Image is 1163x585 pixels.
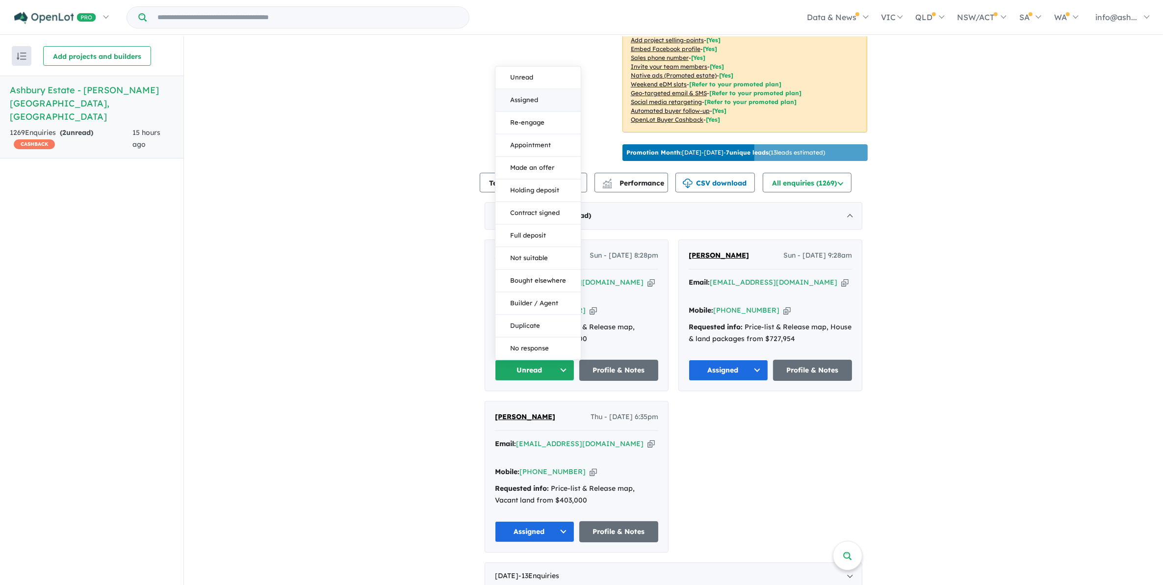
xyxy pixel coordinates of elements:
a: [PHONE_NUMBER] [519,467,586,476]
span: [Refer to your promoted plan] [709,89,801,97]
button: Duplicate [495,315,581,337]
strong: Requested info: [495,484,549,493]
span: [Yes] [719,72,733,79]
img: download icon [683,179,693,188]
button: Performance [594,173,668,192]
span: 15 hours ago [132,128,160,149]
button: Assigned [689,360,768,381]
u: Embed Facebook profile [631,45,700,53]
button: Team member settings (7) [480,173,587,192]
u: Sales phone number [631,54,689,61]
b: Promotion Month: [626,149,682,156]
img: Openlot PRO Logo White [14,12,96,24]
a: [PHONE_NUMBER] [713,306,779,315]
button: Unread [495,360,574,381]
span: [PERSON_NAME] [495,412,555,421]
span: [Refer to your promoted plan] [704,98,797,106]
span: Thu - [DATE] 6:35pm [591,411,658,423]
span: [ Yes ] [691,54,705,61]
button: Appointment [495,134,581,157]
strong: Requested info: [689,322,743,331]
button: No response [495,337,581,359]
span: Sun - [DATE] 8:28pm [590,250,658,262]
input: Try estate name, suburb, builder or developer [149,7,467,28]
button: Copy [841,277,849,288]
button: CSV download [675,173,755,192]
button: Contract signed [495,202,581,224]
span: [ Yes ] [706,36,721,44]
a: [PERSON_NAME] [689,250,749,262]
span: [Yes] [712,107,726,114]
button: All enquiries (1269) [763,173,852,192]
a: Profile & Notes [579,521,659,542]
span: [ Yes ] [703,45,717,53]
span: Performance [604,179,664,187]
button: Unread [495,66,581,89]
b: 7 unique leads [726,149,769,156]
button: Add projects and builders [43,46,151,66]
div: Unread [495,66,581,360]
u: Geo-targeted email & SMS [631,89,707,97]
button: Copy [590,467,597,477]
span: CASHBACK [14,139,55,149]
button: Made an offer [495,157,581,179]
button: Copy [647,277,655,288]
span: [PERSON_NAME] [689,251,749,260]
u: Automated buyer follow-up [631,107,710,114]
span: [Refer to your promoted plan] [689,80,781,88]
span: [ Yes ] [710,63,724,70]
a: [EMAIL_ADDRESS][DOMAIN_NAME] [710,278,837,287]
a: [EMAIL_ADDRESS][DOMAIN_NAME] [516,439,644,448]
button: Full deposit [495,224,581,247]
span: info@ash... [1095,12,1137,22]
h5: Ashbury Estate - [PERSON_NAME][GEOGRAPHIC_DATA] , [GEOGRAPHIC_DATA] [10,83,174,123]
strong: Email: [495,439,516,448]
button: Builder / Agent [495,292,581,315]
div: Price-list & Release map, Vacant land from $403,000 [495,483,658,506]
strong: ( unread) [60,128,93,137]
button: Bought elsewhere [495,269,581,292]
strong: Mobile: [689,306,713,315]
u: Native ads (Promoted estate) [631,72,717,79]
span: Sun - [DATE] 9:28am [783,250,852,262]
strong: Email: [689,278,710,287]
u: OpenLot Buyer Cashback [631,116,703,123]
button: Copy [783,305,791,316]
u: Invite your team members [631,63,707,70]
img: sort.svg [17,53,26,60]
span: [Yes] [706,116,720,123]
a: Profile & Notes [773,360,853,381]
strong: Mobile: [495,467,519,476]
div: Price-list & Release map, House & land packages from $727,954 [689,321,852,345]
a: Profile & Notes [579,360,659,381]
button: Holding deposit [495,179,581,202]
span: 2 [62,128,66,137]
button: Assigned [495,521,574,542]
p: [DATE] - [DATE] - ( 13 leads estimated) [626,148,825,157]
button: Assigned [495,89,581,111]
button: Not suitable [495,247,581,269]
button: Copy [590,305,597,316]
div: [DATE] [485,202,862,230]
a: [PERSON_NAME] [495,411,555,423]
span: - 13 Enquir ies [518,571,559,580]
u: Social media retargeting [631,98,702,106]
u: Add project selling-points [631,36,704,44]
img: line-chart.svg [603,179,612,184]
button: Re-engage [495,111,581,134]
u: Weekend eDM slots [631,80,687,88]
button: Copy [647,439,655,449]
div: 1269 Enquir ies [10,127,132,151]
img: bar-chart.svg [602,182,612,188]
